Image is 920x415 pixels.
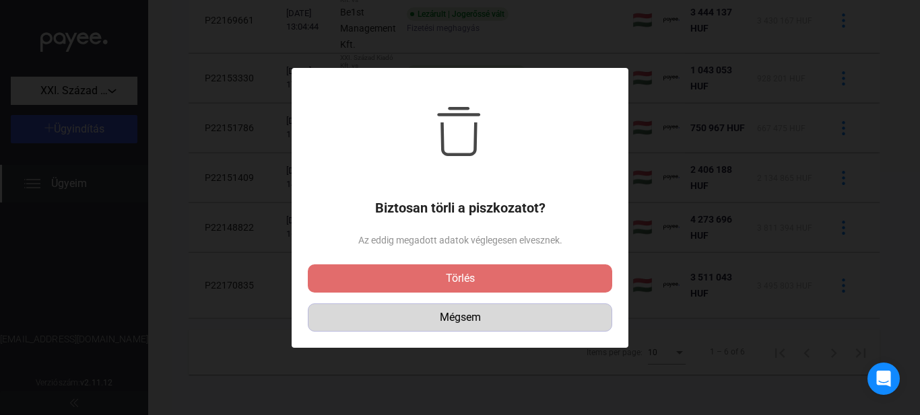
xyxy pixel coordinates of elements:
div: Törlés [312,270,608,287]
button: Törlés [308,264,612,293]
div: Open Intercom Messenger [867,363,900,395]
div: Mégsem [313,309,607,326]
span: Az eddig megadott adatok véglegesen elvesznek. [308,232,612,248]
h1: Biztosan törli a piszkozatot? [308,200,612,216]
img: trash-black [436,107,485,156]
button: Mégsem [308,303,612,332]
